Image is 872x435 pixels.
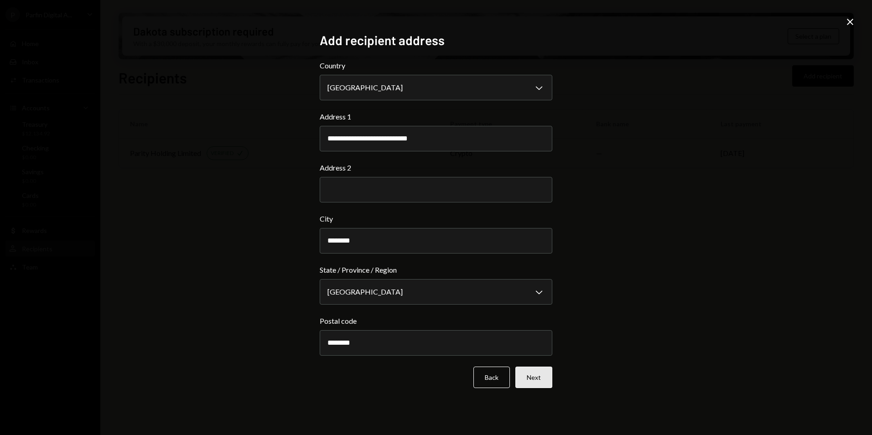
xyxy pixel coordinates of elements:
[320,75,552,100] button: Country
[320,60,552,71] label: Country
[320,31,552,49] h2: Add recipient address
[473,367,510,388] button: Back
[320,264,552,275] label: State / Province / Region
[320,162,552,173] label: Address 2
[320,316,552,326] label: Postal code
[515,367,552,388] button: Next
[320,279,552,305] button: State / Province / Region
[320,213,552,224] label: City
[320,111,552,122] label: Address 1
